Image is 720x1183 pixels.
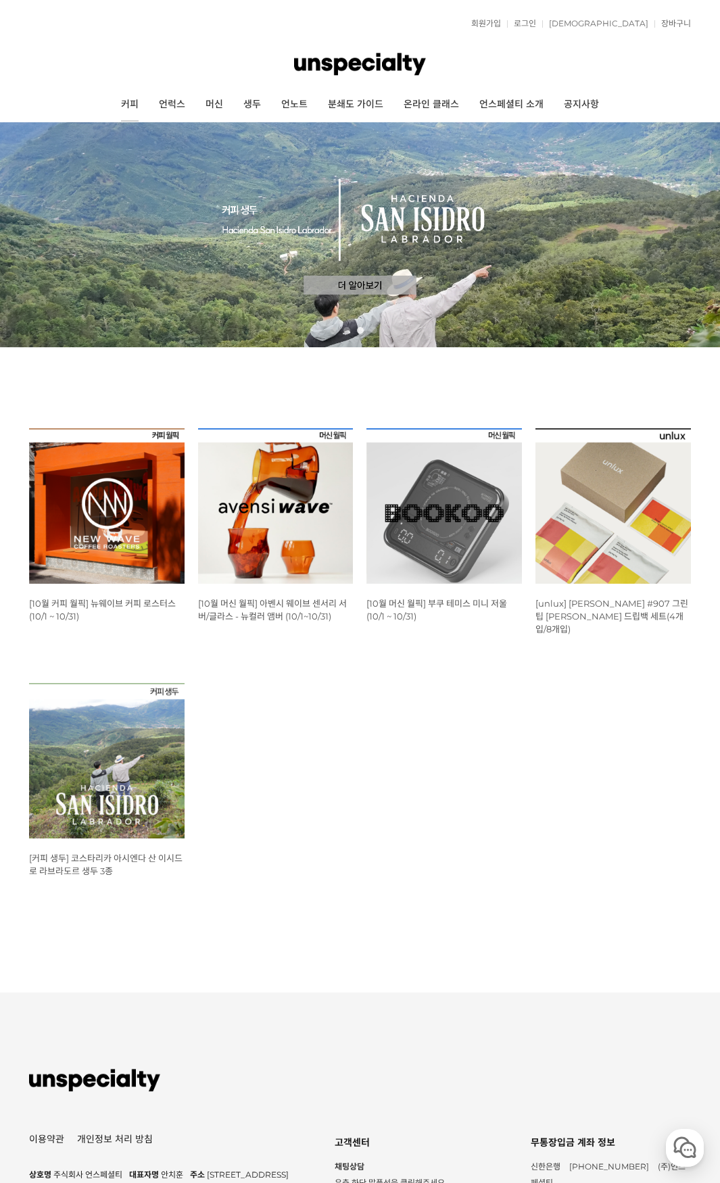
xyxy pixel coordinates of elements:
[318,88,393,122] a: 분쇄도 가이드
[294,44,425,84] img: 언스페셜티 몰
[29,1134,64,1144] a: 이용약관
[4,428,89,462] a: 홈
[384,327,391,334] a: 5
[335,1159,470,1175] strong: 채팅상담
[129,1169,159,1180] span: 대표자명
[111,88,149,122] a: 커피
[531,1133,691,1152] div: 무통장입금 계좌 정보
[174,428,260,462] a: 설정
[271,88,318,122] a: 언노트
[343,327,350,334] a: 2
[29,1169,51,1180] span: 상호명
[77,1134,153,1144] a: 개인정보 처리 방침
[542,20,648,28] a: [DEMOGRAPHIC_DATA]
[198,428,354,584] img: [10월 머신 월픽] 아벤시 웨이브 센서리 서버/글라스 - 뉴컬러 앰버 (10/1~10/31)
[43,449,51,459] span: 홈
[330,327,337,334] a: 1
[149,88,195,122] a: 언럭스
[29,853,183,876] a: [커피 생두] 코스타리카 아시엔다 산 이시드로 라브라도르 생두 3종
[233,88,271,122] a: 생두
[29,428,185,584] img: [10월 커피 월픽] 뉴웨이브 커피 로스터스 (10/1 ~ 10/31)
[535,598,688,634] a: [unlux] [PERSON_NAME] #907 그린 팁 [PERSON_NAME] 드립백 세트(4개입/8개입)
[554,88,609,122] a: 공지사항
[531,1161,560,1172] span: 신한은행
[209,449,225,459] span: 설정
[161,1169,183,1180] span: 안치훈
[535,428,691,584] img: [unlux] 파나마 잰슨 #907 그린 팁 게이샤 워시드 드립백 세트(4개입/8개입)
[53,1169,122,1180] span: 주식회사 언스페셜티
[569,1161,649,1172] span: [PHONE_NUMBER]
[190,1169,205,1180] span: 주소
[357,327,364,334] a: 3
[124,449,140,460] span: 대화
[654,20,691,28] a: 장바구니
[370,327,377,334] a: 4
[198,598,347,622] a: [10월 머신 월픽] 아벤시 웨이브 센서리 서버/글라스 - 뉴컬러 앰버 (10/1~10/31)
[207,1169,289,1180] span: [STREET_ADDRESS]
[393,88,469,122] a: 온라인 클래스
[469,88,554,122] a: 언스페셜티 소개
[29,598,176,622] a: [10월 커피 월픽] 뉴웨이브 커피 로스터스 (10/1 ~ 10/31)
[366,428,522,584] img: [10월 머신 월픽] 부쿠 테미스 미니 저울 (10/1 ~ 10/31)
[335,1133,470,1152] div: 고객센터
[366,598,507,622] a: [10월 머신 월픽] 부쿠 테미스 미니 저울 (10/1 ~ 10/31)
[464,20,501,28] a: 회원가입
[29,1060,160,1101] img: 언스페셜티 몰
[507,20,536,28] a: 로그인
[195,88,233,122] a: 머신
[89,428,174,462] a: 대화
[29,683,185,838] img: 코스타리카 아시엔다 산 이시드로 라브라도르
